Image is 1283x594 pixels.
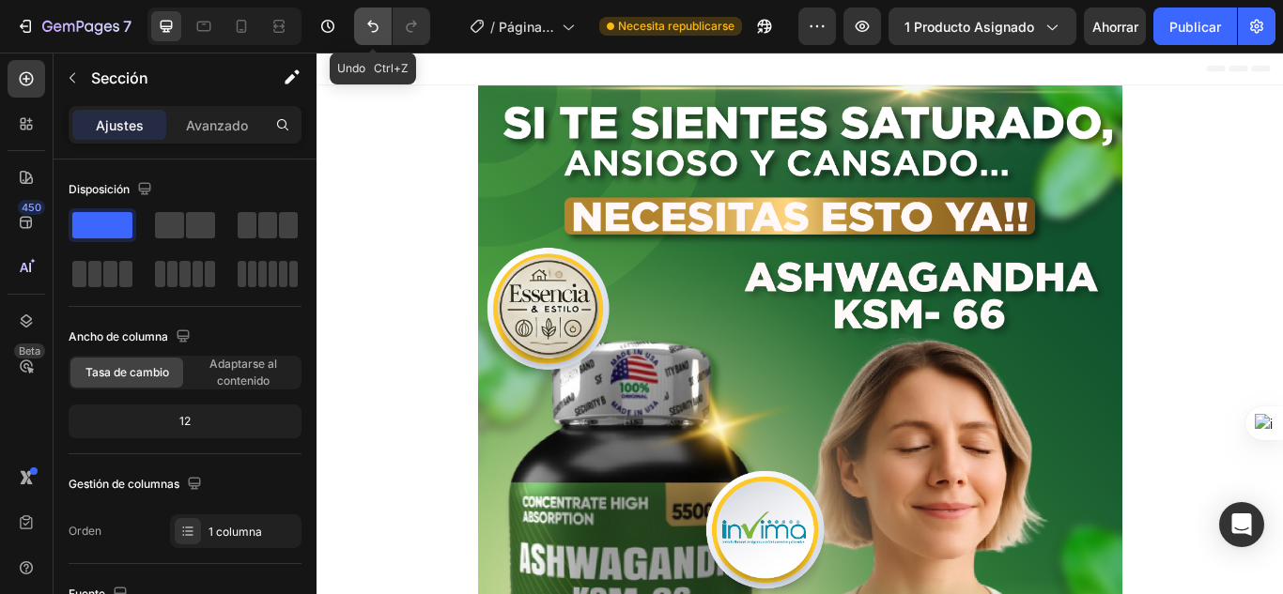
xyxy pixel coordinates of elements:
[499,19,554,153] font: Página del producto - [DATE][PERSON_NAME] 11:28:27
[179,414,191,428] font: 12
[186,117,248,133] font: Avanzado
[22,201,41,214] font: 450
[19,344,40,358] font: Beta
[91,69,148,87] font: Sección
[1092,19,1138,35] font: Ahorrar
[69,182,130,196] font: Disposición
[1084,8,1146,45] button: Ahorrar
[490,19,495,35] font: /
[209,357,277,388] font: Adaptarse al contenido
[1169,19,1221,35] font: Publicar
[1153,8,1237,45] button: Publicar
[209,525,262,539] font: 1 columna
[354,8,430,45] div: Deshacer/Rehacer
[8,8,140,45] button: 7
[1219,502,1264,547] div: Abrir Intercom Messenger
[91,67,245,89] p: Sección
[69,524,101,538] font: Orden
[618,19,734,33] font: Necesita republicarse
[69,477,179,491] font: Gestión de columnas
[69,329,168,343] font: Ancho de columna
[85,365,169,379] font: Tasa de cambio
[96,117,144,133] font: Ajustes
[889,8,1076,45] button: 1 producto asignado
[904,19,1034,35] font: 1 producto asignado
[317,53,1283,594] iframe: Área de diseño
[123,17,131,36] font: 7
